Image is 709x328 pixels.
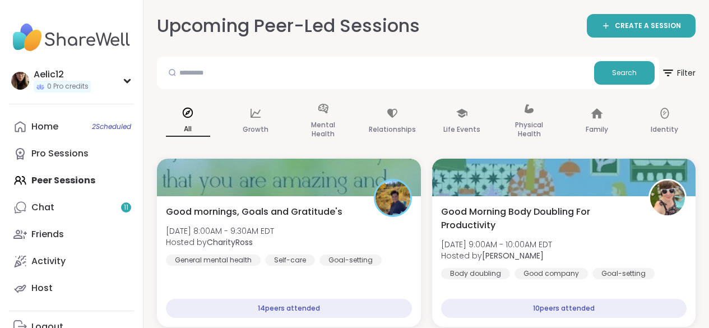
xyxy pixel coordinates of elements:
h2: Upcoming Peer-Led Sessions [157,13,420,39]
p: Growth [243,123,268,136]
div: Aelic12 [34,68,91,81]
span: 0 Pro credits [47,82,89,91]
b: CharityRoss [207,237,253,248]
div: Pro Sessions [31,147,89,160]
div: Chat [31,201,54,214]
span: [DATE] 8:00AM - 9:30AM EDT [166,225,274,237]
span: 2 Scheduled [92,122,131,131]
div: Friends [31,228,64,241]
img: CharityRoss [376,181,410,215]
a: Pro Sessions [9,140,134,167]
p: Mental Health [301,118,345,141]
a: Home2Scheduled [9,113,134,140]
a: Host [9,275,134,302]
div: 14 peers attended [166,299,412,318]
div: Self-care [265,255,315,266]
p: Relationships [369,123,416,136]
img: Aelic12 [11,72,29,90]
span: Good mornings, Goals and Gratitude's [166,205,342,219]
div: Host [31,282,53,294]
div: General mental health [166,255,261,266]
img: ShareWell Nav Logo [9,18,134,57]
div: Home [31,121,58,133]
div: Activity [31,255,66,267]
div: Goal-setting [319,255,382,266]
p: All [166,122,210,137]
a: Chat11 [9,194,134,221]
a: Activity [9,248,134,275]
span: Hosted by [166,237,274,248]
span: 11 [124,203,128,212]
a: Friends [9,221,134,248]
